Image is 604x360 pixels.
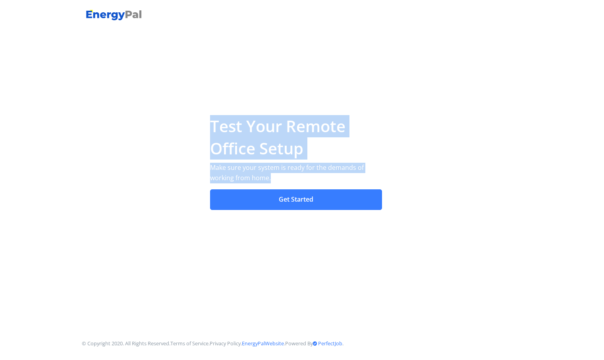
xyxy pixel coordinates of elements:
[82,339,343,347] p: © Copyright 2020. All Rights Reserved. . . . Powered By .
[210,163,382,183] p: Make sure your system is ready for the demands of working from home.
[242,340,284,347] a: EnergyPalWebsite
[170,340,208,347] a: Terms of Service
[210,115,382,160] h1: Test Your Remote Office Setup
[318,340,342,347] a: PerfectJob
[210,189,382,210] button: Get Started
[210,340,241,347] a: Privacy Policy
[313,341,317,345] img: PerfectJob Logo
[82,6,146,22] img: EnergyPal logo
